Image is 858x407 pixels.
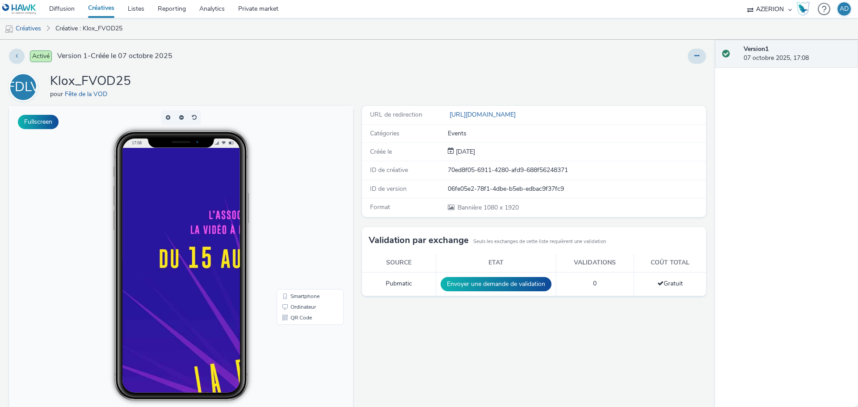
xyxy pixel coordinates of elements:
a: FDLV [9,83,41,91]
h1: Klox_FVOD25 [50,73,131,90]
a: [URL][DOMAIN_NAME] [448,110,519,119]
span: Activé [30,50,52,62]
th: Etat [436,254,556,272]
a: Hawk Academy [796,2,813,16]
div: AD [840,2,849,16]
a: Créative : Klox_FVOD25 [51,18,127,39]
span: 0 [593,279,597,288]
th: Validations [556,254,634,272]
span: Catégories [370,129,400,138]
div: 70ed8f05-6911-4280-afd9-688f56248371 [448,166,705,175]
li: Ordinateur [269,196,333,206]
h3: Validation par exchange [369,234,469,247]
span: URL de redirection [370,110,422,119]
button: Fullscreen [18,115,59,129]
strong: Version 1 [744,45,769,53]
span: Version 1 - Créée le 07 octobre 2025 [57,51,172,61]
div: 07 octobre 2025, 17:08 [744,45,851,63]
th: Source [362,254,436,272]
img: mobile [4,25,13,34]
span: pour [50,90,65,98]
li: QR Code [269,206,333,217]
span: Gratuit [657,279,683,288]
span: ID de version [370,185,407,193]
span: [DATE] [454,147,475,156]
span: Ordinateur [282,198,307,204]
img: undefined Logo [2,4,37,15]
span: Format [370,203,390,211]
div: Events [448,129,705,138]
a: Fête de la VOD [65,90,111,98]
div: 06fe05e2-78f1-4dbe-b5eb-edbac9f37fc9 [448,185,705,193]
span: 17:08 [123,34,133,39]
span: 1080 x 1920 [457,203,519,212]
td: Pubmatic [362,272,436,296]
div: FDLV [7,75,40,100]
span: Créée le [370,147,392,156]
li: Smartphone [269,185,333,196]
span: QR Code [282,209,303,214]
th: Coût total [634,254,706,272]
span: ID de créative [370,166,408,174]
div: Création 07 octobre 2025, 17:08 [454,147,475,156]
button: Envoyer une demande de validation [441,277,551,291]
img: Hawk Academy [796,2,810,16]
span: Bannière [458,203,484,212]
span: Smartphone [282,188,311,193]
small: Seuls les exchanges de cette liste requièrent une validation [473,238,606,245]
